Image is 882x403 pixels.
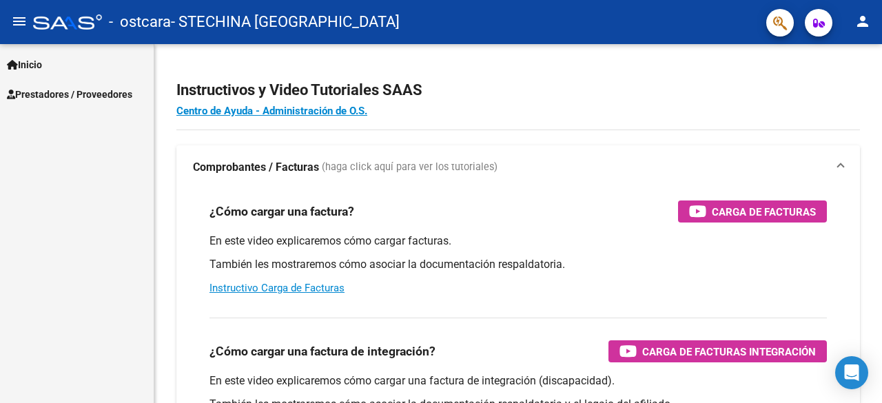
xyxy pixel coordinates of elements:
[11,13,28,30] mat-icon: menu
[642,343,816,360] span: Carga de Facturas Integración
[193,160,319,175] strong: Comprobantes / Facturas
[171,7,400,37] span: - STECHINA [GEOGRAPHIC_DATA]
[854,13,871,30] mat-icon: person
[176,145,860,189] mat-expansion-panel-header: Comprobantes / Facturas (haga click aquí para ver los tutoriales)
[678,200,827,223] button: Carga de Facturas
[835,356,868,389] div: Open Intercom Messenger
[109,7,171,37] span: - ostcara
[209,342,435,361] h3: ¿Cómo cargar una factura de integración?
[608,340,827,362] button: Carga de Facturas Integración
[209,234,827,249] p: En este video explicaremos cómo cargar facturas.
[712,203,816,220] span: Carga de Facturas
[209,202,354,221] h3: ¿Cómo cargar una factura?
[176,105,367,117] a: Centro de Ayuda - Administración de O.S.
[7,57,42,72] span: Inicio
[209,373,827,389] p: En este video explicaremos cómo cargar una factura de integración (discapacidad).
[209,257,827,272] p: También les mostraremos cómo asociar la documentación respaldatoria.
[176,77,860,103] h2: Instructivos y Video Tutoriales SAAS
[209,282,345,294] a: Instructivo Carga de Facturas
[322,160,498,175] span: (haga click aquí para ver los tutoriales)
[7,87,132,102] span: Prestadores / Proveedores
